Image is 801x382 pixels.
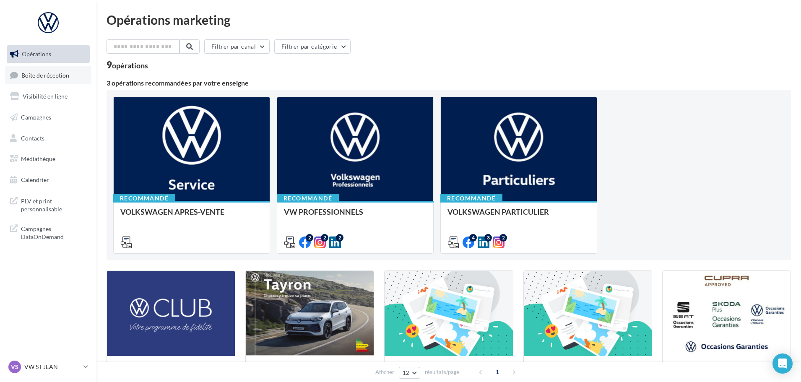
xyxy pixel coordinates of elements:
a: Visibilité en ligne [5,88,91,105]
span: Calendrier [21,176,49,183]
span: Médiathèque [21,155,55,162]
span: Boîte de réception [21,71,69,78]
a: Médiathèque [5,150,91,168]
span: Campagnes DataOnDemand [21,223,86,241]
p: VW ST JEAN [24,363,80,371]
button: Filtrer par canal [204,39,270,54]
span: VOLKSWAGEN PARTICULIER [447,207,549,216]
span: VS [11,363,18,371]
a: Opérations [5,45,91,63]
span: Campagnes [21,114,51,121]
div: Recommandé [113,194,175,203]
div: 9 [107,60,148,70]
div: 3 [484,234,492,242]
div: Recommandé [277,194,339,203]
div: Recommandé [440,194,502,203]
a: Campagnes [5,109,91,126]
span: 1 [491,365,504,379]
span: 12 [403,369,410,376]
a: Calendrier [5,171,91,189]
div: 3 opérations recommandées par votre enseigne [107,80,791,86]
div: 2 [336,234,343,242]
span: Visibilité en ligne [23,93,68,100]
span: PLV et print personnalisable [21,195,86,213]
div: Opérations marketing [107,13,791,26]
span: Opérations [22,50,51,57]
div: 2 [306,234,313,242]
span: VOLKSWAGEN APRES-VENTE [120,207,224,216]
button: 12 [399,367,420,379]
div: 2 [321,234,328,242]
span: Contacts [21,134,44,141]
span: VW PROFESSIONNELS [284,207,363,216]
a: PLV et print personnalisable [5,192,91,217]
div: 2 [499,234,507,242]
button: Filtrer par catégorie [274,39,351,54]
a: Campagnes DataOnDemand [5,220,91,244]
a: Boîte de réception [5,66,91,84]
div: opérations [112,62,148,69]
div: Open Intercom Messenger [772,353,793,374]
a: VS VW ST JEAN [7,359,90,375]
span: Afficher [375,368,394,376]
div: 4 [469,234,477,242]
a: Contacts [5,130,91,147]
span: résultats/page [425,368,460,376]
